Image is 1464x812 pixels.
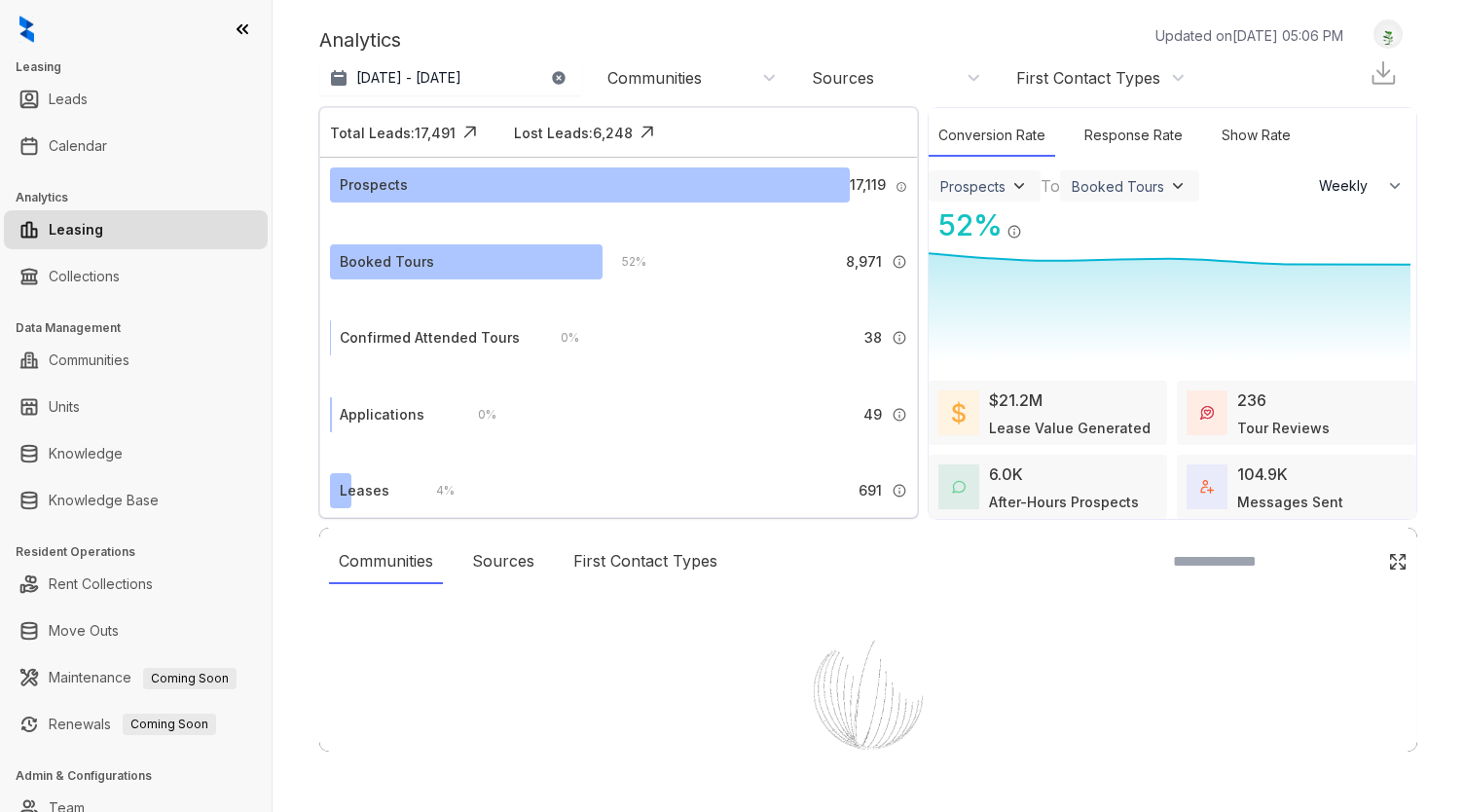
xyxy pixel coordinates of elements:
a: Knowledge Base [49,481,159,520]
img: ViewFilterArrow [1168,176,1188,196]
img: Download [1369,58,1398,88]
a: Calendar [49,127,107,166]
img: UserAvatar [1374,24,1402,45]
div: Applications [340,404,424,425]
div: First Contact Types [564,539,727,584]
span: Weekly [1319,176,1378,196]
img: Info [892,407,907,423]
a: Leads [49,80,88,119]
div: 6.0K [989,462,1023,486]
li: Leasing [4,210,268,249]
p: Updated on [DATE] 05:06 PM [1155,25,1343,46]
a: Leasing [49,210,103,249]
span: 17,119 [850,174,886,196]
p: Analytics [319,25,401,55]
div: Booked Tours [340,251,434,273]
div: Confirmed Attended Tours [340,327,520,349]
h3: Analytics [16,189,272,206]
img: SearchIcon [1347,553,1364,570]
div: Lost Leads: 6,248 [514,123,633,143]
img: Info [892,330,907,346]
div: 104.9K [1237,462,1288,486]
img: Info [896,181,907,193]
div: 236 [1237,388,1266,412]
li: Calendar [4,127,268,166]
li: Communities [4,341,268,380]
div: Sources [462,539,544,584]
h3: Resident Operations [16,543,272,561]
h3: Leasing [16,58,272,76]
span: 691 [859,480,882,501]
div: Prospects [940,178,1006,195]
div: Response Rate [1075,115,1192,157]
button: Weekly [1307,168,1416,203]
div: Show Rate [1212,115,1300,157]
li: Move Outs [4,611,268,650]
li: Maintenance [4,658,268,697]
img: Click Icon [633,118,662,147]
li: Units [4,388,268,426]
li: Renewals [4,705,268,744]
div: 52 % [929,203,1003,247]
span: 8,971 [846,251,882,273]
div: After-Hours Prospects [989,492,1139,512]
a: RenewalsComing Soon [49,705,216,744]
a: Move Outs [49,611,119,650]
img: Click Icon [456,118,485,147]
div: First Contact Types [1016,67,1160,89]
div: Communities [329,539,443,584]
img: Info [892,254,907,270]
img: TotalFum [1200,480,1214,494]
h3: Data Management [16,319,272,337]
div: 4 % [417,480,455,501]
h3: Admin & Configurations [16,767,272,785]
div: Booked Tours [1072,178,1164,195]
img: Info [892,483,907,498]
li: Collections [4,257,268,296]
div: Leases [340,480,389,501]
img: logo [19,16,34,43]
img: Loader [771,596,966,791]
li: Knowledge Base [4,481,268,520]
div: 0 % [541,327,579,349]
a: Knowledge [49,434,123,473]
img: Info [1006,224,1022,240]
div: 52 % [603,251,646,273]
div: Total Leads: 17,491 [330,123,456,143]
a: Collections [49,257,120,296]
img: Click Icon [1388,552,1408,572]
span: Coming Soon [123,714,216,735]
div: Prospects [340,174,408,196]
img: Click Icon [1022,206,1051,236]
div: 0 % [458,404,496,425]
li: Knowledge [4,434,268,473]
button: [DATE] - [DATE] [319,60,582,95]
div: To [1041,174,1060,198]
img: TourReviews [1200,406,1214,420]
div: Conversion Rate [929,115,1055,157]
div: Tour Reviews [1237,418,1330,438]
a: Communities [49,341,129,380]
span: 38 [864,327,882,349]
div: Communities [607,67,702,89]
a: Units [49,388,80,426]
p: [DATE] - [DATE] [356,68,461,88]
span: 49 [863,404,882,425]
img: AfterHoursConversations [952,480,966,495]
span: Coming Soon [143,668,237,689]
li: Rent Collections [4,565,268,604]
img: LeaseValue [952,401,966,424]
div: Sources [812,67,874,89]
div: Messages Sent [1237,492,1343,512]
img: ViewFilterArrow [1009,176,1029,196]
div: $21.2M [989,388,1043,412]
a: Rent Collections [49,565,153,604]
div: Lease Value Generated [989,418,1151,438]
li: Leads [4,80,268,119]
